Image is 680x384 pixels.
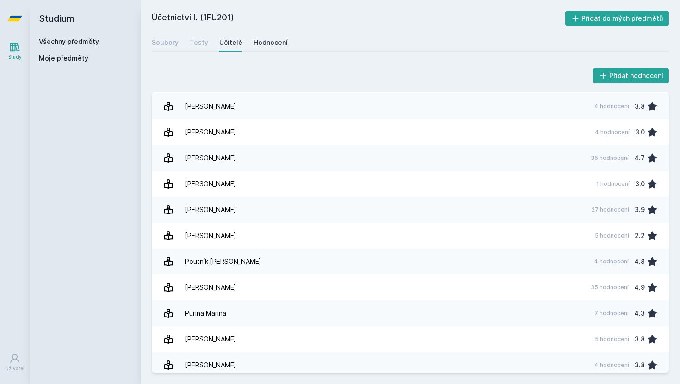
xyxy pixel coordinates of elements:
[253,33,288,52] a: Hodnocení
[635,356,645,374] div: 3.8
[190,33,208,52] a: Testy
[634,278,645,297] div: 4.9
[152,352,669,378] a: [PERSON_NAME] 4 hodnocení 3.8
[185,226,236,245] div: [PERSON_NAME]
[635,330,645,348] div: 3.8
[185,356,236,374] div: [PERSON_NAME]
[253,38,288,47] div: Hodnocení
[594,361,629,369] div: 4 hodnocení
[635,97,645,116] div: 3.8
[2,37,28,65] a: Study
[594,103,629,110] div: 4 hodnocení
[152,197,669,223] a: [PERSON_NAME] 27 hodnocení 3.9
[219,33,242,52] a: Učitelé
[185,252,261,271] div: Poutník [PERSON_NAME]
[152,171,669,197] a: [PERSON_NAME] 1 hodnocení 3.0
[591,284,629,291] div: 35 hodnocení
[152,274,669,300] a: [PERSON_NAME] 35 hodnocení 4.9
[595,232,629,239] div: 5 hodnocení
[593,68,669,83] button: Přidat hodnocení
[185,330,236,348] div: [PERSON_NAME]
[185,97,236,116] div: [PERSON_NAME]
[185,175,236,193] div: [PERSON_NAME]
[185,278,236,297] div: [PERSON_NAME]
[152,326,669,352] a: [PERSON_NAME] 5 hodnocení 3.8
[39,37,99,45] a: Všechny předměty
[219,38,242,47] div: Učitelé
[8,54,22,61] div: Study
[185,304,226,323] div: Purina Marina
[190,38,208,47] div: Testy
[152,93,669,119] a: [PERSON_NAME] 4 hodnocení 3.8
[596,180,630,188] div: 1 hodnocení
[152,38,179,47] div: Soubory
[635,226,645,245] div: 2.2
[152,249,669,274] a: Poutník [PERSON_NAME] 4 hodnocení 4.8
[152,11,565,26] h2: Účetnictví I. (1FU201)
[152,33,179,52] a: Soubory
[634,149,645,167] div: 4.7
[635,201,645,219] div: 3.9
[2,348,28,377] a: Uživatel
[152,119,669,145] a: [PERSON_NAME] 4 hodnocení 3.0
[565,11,669,26] button: Přidat do mých předmětů
[592,206,629,213] div: 27 hodnocení
[595,335,629,343] div: 5 hodnocení
[185,123,236,141] div: [PERSON_NAME]
[152,223,669,249] a: [PERSON_NAME] 5 hodnocení 2.2
[635,123,645,141] div: 3.0
[635,175,645,193] div: 3.0
[594,258,629,265] div: 4 hodnocení
[152,145,669,171] a: [PERSON_NAME] 35 hodnocení 4.7
[591,154,629,162] div: 35 hodnocení
[152,300,669,326] a: Purina Marina 7 hodnocení 4.3
[5,365,25,372] div: Uživatel
[634,304,645,323] div: 4.3
[634,252,645,271] div: 4.8
[594,310,629,317] div: 7 hodnocení
[185,149,236,167] div: [PERSON_NAME]
[39,54,88,63] span: Moje předměty
[185,201,236,219] div: [PERSON_NAME]
[595,128,630,136] div: 4 hodnocení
